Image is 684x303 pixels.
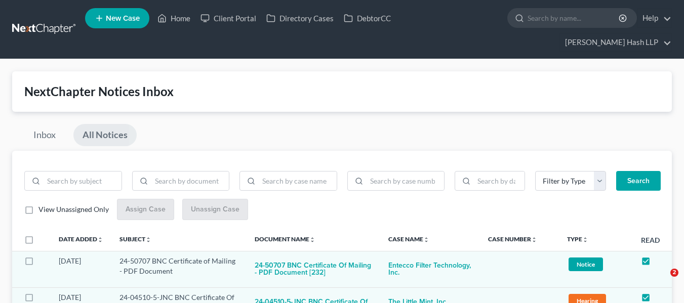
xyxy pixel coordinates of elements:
a: All Notices [73,124,137,146]
button: 24-50707 BNC Certificate of Mailing - PDF Document [232] [255,256,373,283]
a: Inbox [24,124,65,146]
a: [PERSON_NAME] Hash LLP [560,33,671,52]
a: Date Addedunfold_more [59,235,103,243]
div: NextChapter Notices Inbox [24,83,660,100]
a: Home [152,9,195,27]
a: DebtorCC [339,9,396,27]
a: Entecco Filter Technology, Inc. [388,256,472,283]
a: Case Numberunfold_more [488,235,537,243]
i: unfold_more [531,237,537,243]
input: Search by case name [259,171,337,191]
td: [DATE] [51,251,111,287]
a: Directory Cases [261,9,339,27]
span: 2 [670,269,678,277]
a: Case Nameunfold_more [388,235,429,243]
a: Help [637,9,671,27]
a: Document Nameunfold_more [255,235,315,243]
i: unfold_more [582,237,588,243]
i: unfold_more [309,237,315,243]
i: unfold_more [97,237,103,243]
button: Search [616,171,661,191]
span: View Unassigned Only [38,205,109,213]
iframe: Intercom live chat [650,269,674,293]
input: Search by date [474,171,525,191]
i: unfold_more [423,237,429,243]
td: 24-50707 BNC Certificate of Mailing - PDF Document [111,251,247,287]
label: Read [641,235,660,245]
span: Notice [569,257,603,271]
i: unfold_more [145,237,151,243]
span: New Case [106,15,140,22]
input: Search by name... [528,9,620,27]
input: Search by document name [151,171,229,191]
a: Subjectunfold_more [119,235,151,243]
a: Typeunfold_more [567,235,588,243]
a: Notice [567,256,625,273]
input: Search by case number [367,171,445,191]
input: Search by subject [44,171,122,191]
a: Client Portal [195,9,261,27]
